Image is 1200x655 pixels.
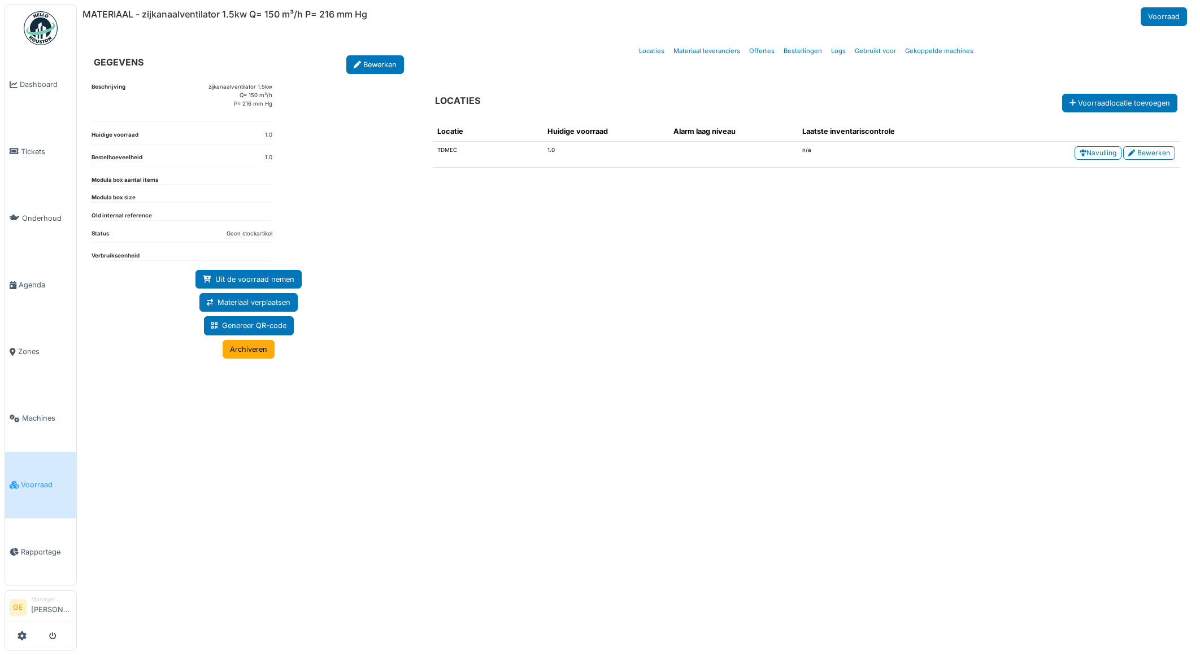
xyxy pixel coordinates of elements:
[433,121,543,142] th: Locatie
[634,38,669,64] a: Locaties
[82,9,367,20] h6: MATERIAAL - zijkanaalventilator 1.5kw Q= 150 m³/h P= 216 mm Hg
[827,38,850,64] a: Logs
[5,518,76,585] a: Rapportage
[265,131,272,139] dd: 1.0
[5,452,76,518] a: Voorraad
[22,213,72,224] span: Onderhoud
[669,121,798,142] th: Alarm laag niveau
[5,185,76,251] a: Onderhoud
[346,55,404,74] a: Bewerken
[92,230,109,243] dt: Status
[92,252,140,260] dt: Verbruikseenheid
[199,293,298,312] a: Materiaal verplaatsen
[31,595,72,604] div: Manager
[22,413,72,423] span: Machines
[21,146,72,157] span: Tickets
[5,118,76,185] a: Tickets
[669,38,745,64] a: Materiaal leveranciers
[798,142,982,168] td: n/a
[850,38,901,64] a: Gebruikt voor
[543,142,668,168] td: 1.0
[24,11,58,45] img: Badge_color-CXgf-gQk.svg
[265,154,272,162] dd: 1.0
[92,131,138,144] dt: Huidige voorraad
[21,479,72,490] span: Voorraad
[92,154,142,167] dt: Bestelhoeveelheid
[31,595,72,619] li: [PERSON_NAME]
[92,212,152,220] dt: Old internal reference
[5,251,76,318] a: Agenda
[21,547,72,557] span: Rapportage
[543,121,668,142] th: Huidige voorraad
[798,121,982,142] th: Laatste inventariscontrole
[18,346,72,357] span: Zones
[92,83,125,121] dt: Beschrijving
[195,270,302,289] a: Uit de voorraad nemen
[227,230,272,238] dd: Geen stockartikel
[1062,94,1177,112] button: Voorraadlocatie toevoegen
[5,318,76,385] a: Zones
[1141,7,1187,26] a: Voorraad
[1123,146,1175,160] a: Bewerken
[10,599,27,616] li: GE
[1075,146,1121,160] a: Navulling
[223,340,275,359] a: Archiveren
[5,385,76,452] a: Machines
[10,595,72,622] a: GE Manager[PERSON_NAME]
[92,176,158,185] dt: Modula box aantal items
[19,280,72,290] span: Agenda
[779,38,827,64] a: Bestellingen
[901,38,978,64] a: Gekoppelde machines
[745,38,779,64] a: Offertes
[208,83,272,108] p: zijkanaalventilator 1.5kw Q= 150 m³/h P= 216 mm Hg
[20,79,72,90] span: Dashboard
[5,51,76,118] a: Dashboard
[92,194,136,202] dt: Modula box size
[94,57,144,68] h6: GEGEVENS
[435,95,480,106] h6: LOCATIES
[204,316,294,335] a: Genereer QR-code
[433,142,543,168] td: TDMEC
